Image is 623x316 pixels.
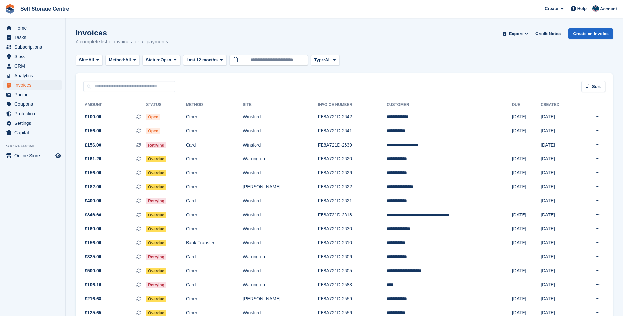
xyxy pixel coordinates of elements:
[161,57,171,63] span: Open
[3,119,62,128] a: menu
[314,57,325,63] span: Type:
[14,80,54,90] span: Invoices
[541,278,578,292] td: [DATE]
[146,114,160,120] span: Open
[243,166,318,180] td: Winsford
[243,152,318,166] td: Warrington
[183,55,227,66] button: Last 12 months
[186,152,243,166] td: Other
[186,278,243,292] td: Card
[85,169,101,176] span: £156.00
[187,57,218,63] span: Last 12 months
[3,151,62,160] a: menu
[186,208,243,222] td: Other
[541,180,578,194] td: [DATE]
[541,292,578,306] td: [DATE]
[146,100,186,110] th: Status
[14,42,54,52] span: Subscriptions
[14,52,54,61] span: Sites
[14,109,54,118] span: Protection
[541,194,578,208] td: [DATE]
[125,57,131,63] span: All
[14,119,54,128] span: Settings
[146,240,166,246] span: Overdue
[146,212,166,218] span: Overdue
[318,110,387,124] td: FE8A721D-2642
[186,222,243,236] td: Other
[318,222,387,236] td: FE8A721D-2630
[186,264,243,278] td: Other
[318,208,387,222] td: FE8A721D-2618
[146,184,166,190] span: Overdue
[85,295,101,302] span: £216.68
[14,23,54,33] span: Home
[501,28,530,39] button: Export
[512,152,541,166] td: [DATE]
[541,124,578,138] td: [DATE]
[186,138,243,152] td: Card
[146,268,166,274] span: Overdue
[105,55,140,66] button: Method: All
[76,55,103,66] button: Site: All
[318,250,387,264] td: FE8A721D-2606
[318,166,387,180] td: FE8A721D-2626
[14,90,54,99] span: Pricing
[533,28,563,39] a: Credit Notes
[545,5,558,12] span: Create
[541,110,578,124] td: [DATE]
[146,282,166,288] span: Retrying
[14,33,54,42] span: Tasks
[512,180,541,194] td: [DATE]
[318,100,387,110] th: Invoice Number
[186,194,243,208] td: Card
[243,264,318,278] td: Winsford
[85,197,101,204] span: £400.00
[146,156,166,162] span: Overdue
[318,152,387,166] td: FE8A721D-2620
[14,61,54,71] span: CRM
[85,225,101,232] span: £160.00
[512,264,541,278] td: [DATE]
[541,152,578,166] td: [DATE]
[592,83,601,90] span: Sort
[146,226,166,232] span: Overdue
[243,292,318,306] td: [PERSON_NAME]
[325,57,331,63] span: All
[512,292,541,306] td: [DATE]
[243,124,318,138] td: Winsford
[541,236,578,250] td: [DATE]
[568,28,613,39] a: Create an Invoice
[512,236,541,250] td: [DATE]
[186,110,243,124] td: Other
[318,138,387,152] td: FE8A721D-2639
[318,278,387,292] td: FE8A721D-2583
[14,151,54,160] span: Online Store
[243,194,318,208] td: Winsford
[243,138,318,152] td: Winsford
[18,3,72,14] a: Self Storage Centre
[85,253,101,260] span: £325.00
[243,180,318,194] td: [PERSON_NAME]
[14,128,54,137] span: Capital
[3,33,62,42] a: menu
[318,124,387,138] td: FE8A721D-2641
[83,100,146,110] th: Amount
[85,267,101,274] span: £500.00
[146,296,166,302] span: Overdue
[243,236,318,250] td: Winsford
[243,250,318,264] td: Warrington
[186,250,243,264] td: Card
[186,100,243,110] th: Method
[3,42,62,52] a: menu
[6,143,65,149] span: Storefront
[142,55,180,66] button: Status: Open
[88,57,94,63] span: All
[318,236,387,250] td: FE8A721D-2610
[512,166,541,180] td: [DATE]
[5,4,15,14] img: stora-icon-8386f47178a22dfd0bd8f6a31ec36ba5ce8667c1dd55bd0f319d3a0aa187defe.svg
[85,212,101,218] span: £346.66
[76,38,168,46] p: A complete list of invoices for all payments
[186,124,243,138] td: Other
[600,6,617,12] span: Account
[512,222,541,236] td: [DATE]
